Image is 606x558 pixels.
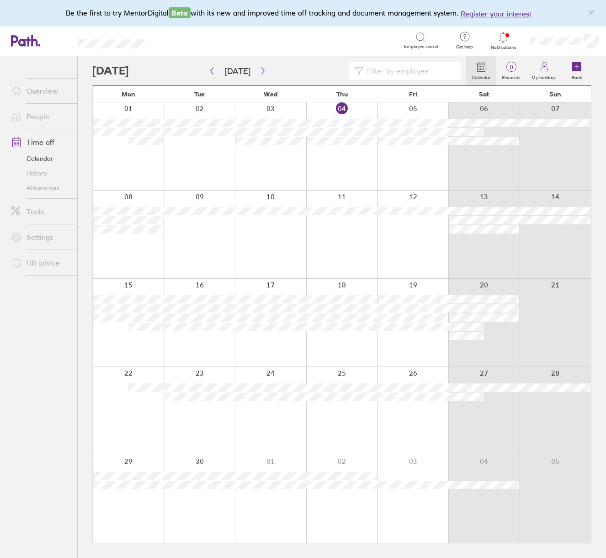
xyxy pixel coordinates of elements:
a: 0Requests [496,56,526,85]
div: Be the first to try MentorDigital with its new and improved time off tracking and document manage... [66,7,541,19]
a: Notifications [489,31,518,50]
a: People [4,107,77,126]
label: Requests [496,72,526,80]
a: Allowances [4,181,77,195]
a: Time off [4,133,77,151]
span: Notifications [489,45,518,50]
label: My holidays [526,72,562,80]
a: History [4,166,77,181]
span: Thu [336,90,348,98]
span: Mon [122,90,135,98]
span: Wed [264,90,277,98]
a: Overview [4,82,77,100]
label: Calendar [466,72,496,80]
span: Sun [549,90,561,98]
a: Calendar [4,151,77,166]
a: Book [562,56,591,85]
a: HR advice [4,254,77,272]
span: 0 [496,64,526,71]
span: Fri [409,90,417,98]
span: Sat [479,90,489,98]
button: [DATE] [218,64,258,79]
a: Settings [4,228,77,246]
a: My holidays [526,56,562,85]
a: Tools [4,202,77,221]
a: Calendar [466,56,496,85]
span: Beta [169,7,191,18]
label: Book [566,72,588,80]
span: Tue [194,90,205,98]
span: Get help [450,44,479,50]
button: Register your interest [461,8,532,19]
div: Search [170,36,193,44]
input: Filter by employee [363,62,455,80]
span: Employee search [404,44,440,49]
